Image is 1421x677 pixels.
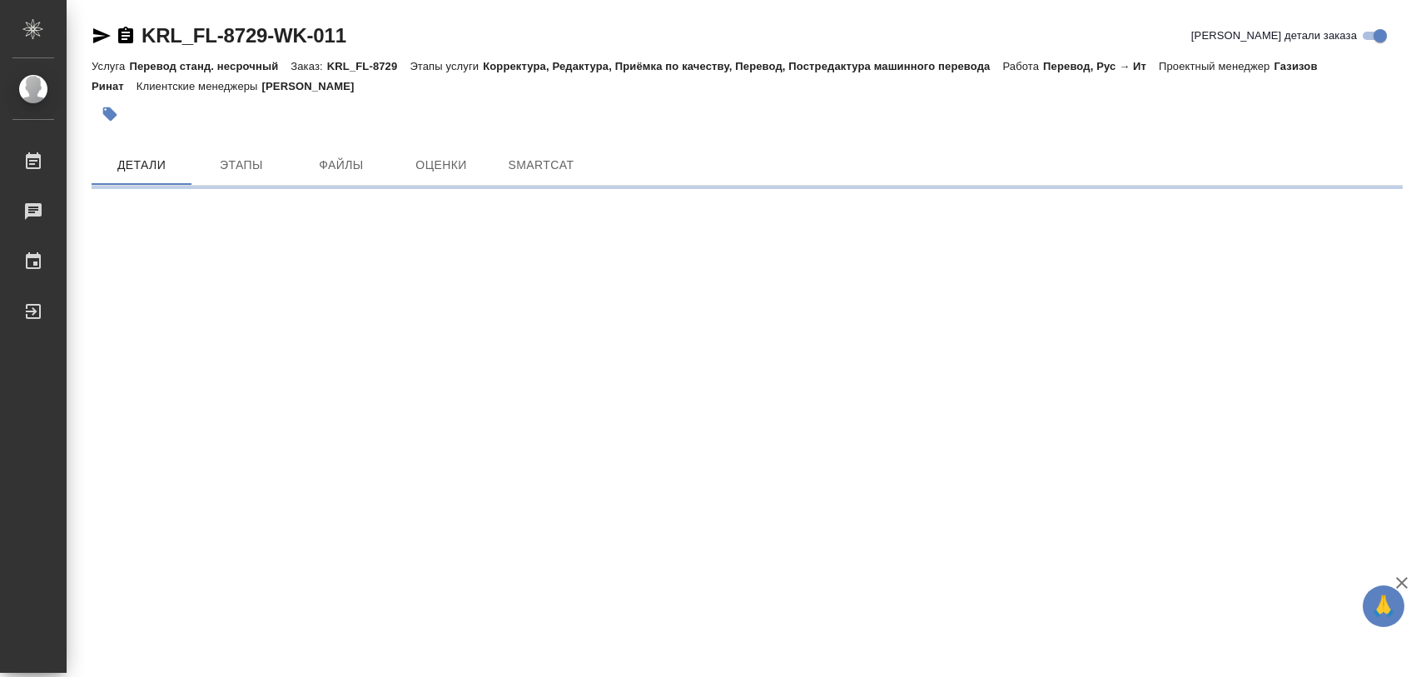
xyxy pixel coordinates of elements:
[483,60,1002,72] p: Корректура, Редактура, Приёмка по качеству, Перевод, Постредактура машинного перевода
[92,26,112,46] button: Скопировать ссылку для ЯМессенджера
[1369,589,1398,624] span: 🙏
[129,60,291,72] p: Перевод станд. несрочный
[1191,27,1357,44] span: [PERSON_NAME] детали заказа
[92,96,128,132] button: Добавить тэг
[291,60,326,72] p: Заказ:
[142,24,346,47] a: KRL_FL-8729-WK-011
[1043,60,1159,72] p: Перевод, Рус → Ит
[401,155,481,176] span: Оценки
[262,80,367,92] p: [PERSON_NAME]
[102,155,181,176] span: Детали
[137,80,262,92] p: Клиентские менеджеры
[1363,585,1404,627] button: 🙏
[301,155,381,176] span: Файлы
[410,60,483,72] p: Этапы услуги
[327,60,410,72] p: KRL_FL-8729
[201,155,281,176] span: Этапы
[501,155,581,176] span: SmartCat
[1159,60,1274,72] p: Проектный менеджер
[92,60,129,72] p: Услуга
[1002,60,1043,72] p: Работа
[116,26,136,46] button: Скопировать ссылку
